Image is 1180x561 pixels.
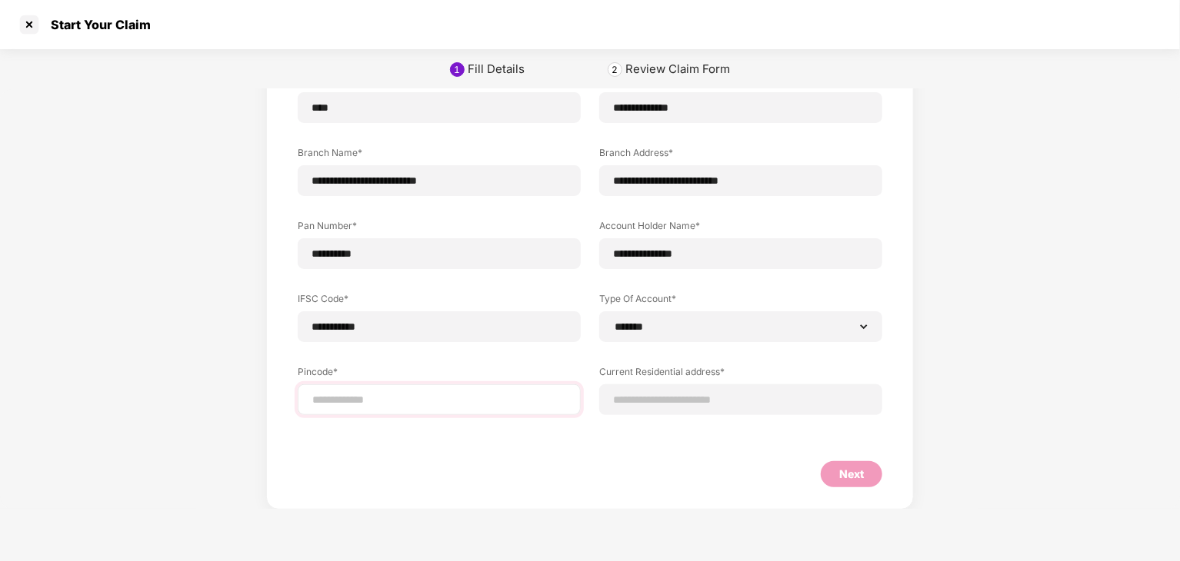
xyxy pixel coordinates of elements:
[612,64,618,75] div: 2
[42,17,151,32] div: Start Your Claim
[625,61,730,77] div: Review Claim Form
[298,292,581,311] label: IFSC Code*
[599,292,882,311] label: Type Of Account*
[599,146,882,165] label: Branch Address*
[298,219,581,238] label: Pan Number*
[298,365,581,384] label: Pincode*
[455,64,461,75] div: 1
[298,146,581,165] label: Branch Name*
[839,466,864,483] div: Next
[599,219,882,238] label: Account Holder Name*
[468,61,525,77] div: Fill Details
[599,365,882,384] label: Current Residential address*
